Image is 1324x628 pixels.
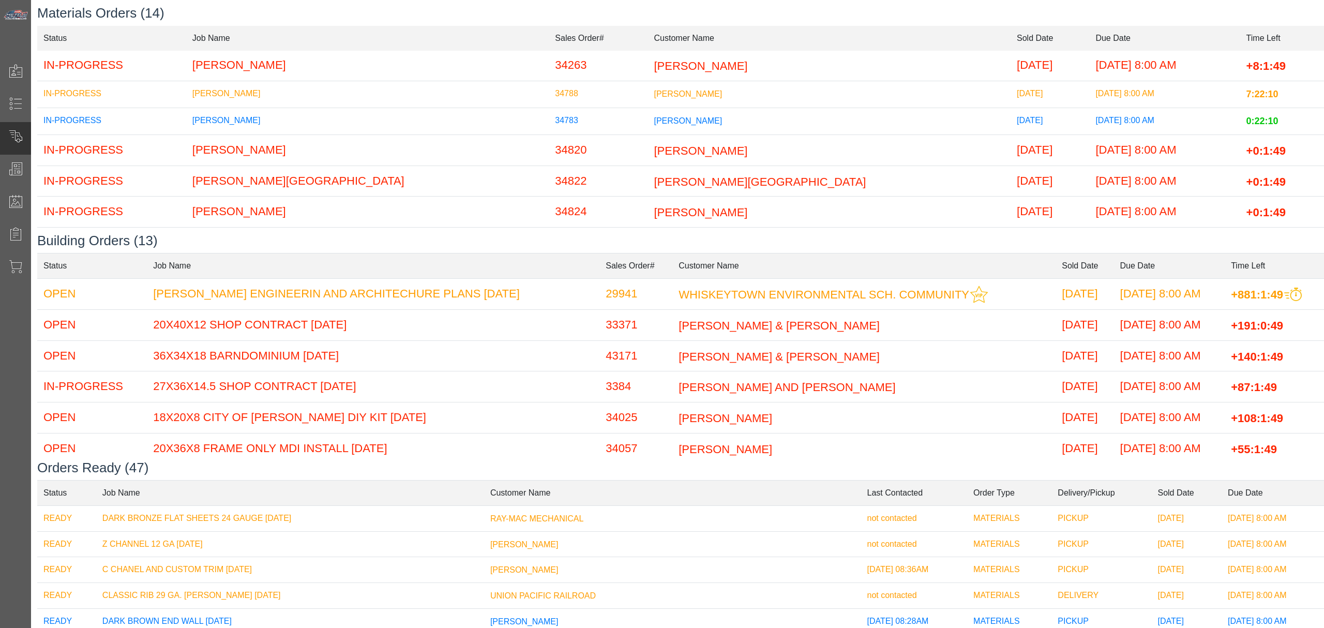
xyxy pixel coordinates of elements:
[484,480,861,505] td: Customer Name
[1051,557,1151,583] td: PICKUP
[967,557,1051,583] td: MATERIALS
[1011,25,1089,51] td: Sold Date
[1089,197,1240,228] td: [DATE] 8:00 AM
[679,442,772,455] span: [PERSON_NAME]
[1222,557,1324,583] td: [DATE] 8:00 AM
[37,134,186,166] td: IN-PROGRESS
[970,286,988,303] img: This customer should be prioritized
[1011,134,1089,166] td: [DATE]
[1231,442,1277,455] span: +55:1:49
[1246,59,1286,72] span: +8:1:49
[490,591,596,600] span: UNION PACIFIC RAILROAD
[679,288,969,301] span: WHISKEYTOWN ENVIRONMENTAL SCH. COMMUNITY
[861,505,968,531] td: not contacted
[37,50,186,81] td: IN-PROGRESS
[37,81,186,108] td: IN-PROGRESS
[186,197,549,228] td: [PERSON_NAME]
[1246,144,1286,157] span: +0:1:49
[1089,81,1240,108] td: [DATE] 8:00 AM
[1231,350,1283,363] span: +140:1:49
[3,9,29,21] img: Metals Direct Inc Logo
[861,557,968,583] td: [DATE] 08:36AM
[1114,371,1225,402] td: [DATE] 8:00 AM
[599,402,672,433] td: 34025
[1114,309,1225,340] td: [DATE] 8:00 AM
[96,557,484,583] td: C CHANEL AND CUSTOM TRIM [DATE]
[1114,340,1225,371] td: [DATE] 8:00 AM
[147,278,599,309] td: [PERSON_NAME] ENGINEERIN AND ARCHITECHURE PLANS [DATE]
[967,531,1051,557] td: MATERIALS
[1114,278,1225,309] td: [DATE] 8:00 AM
[1151,480,1222,505] td: Sold Date
[490,540,559,548] span: [PERSON_NAME]
[967,505,1051,531] td: MATERIALS
[599,371,672,402] td: 3384
[679,319,880,332] span: [PERSON_NAME] & [PERSON_NAME]
[1222,480,1324,505] td: Due Date
[147,340,599,371] td: 36X34X18 BARNDOMINIUM [DATE]
[37,228,186,259] td: IN-PROGRESS
[861,583,968,609] td: not contacted
[599,433,672,464] td: 34057
[1222,583,1324,609] td: [DATE] 8:00 AM
[37,371,147,402] td: IN-PROGRESS
[1114,253,1225,278] td: Due Date
[1051,480,1151,505] td: Delivery/Pickup
[654,89,723,98] span: [PERSON_NAME]
[549,50,648,81] td: 34263
[96,480,484,505] td: Job Name
[37,531,96,557] td: READY
[37,278,147,309] td: OPEN
[1056,278,1114,309] td: [DATE]
[1231,412,1283,425] span: +108:1:49
[1246,175,1286,188] span: +0:1:49
[1011,228,1089,259] td: [DATE]
[1089,166,1240,197] td: [DATE] 8:00 AM
[37,5,1324,21] h3: Materials Orders (14)
[147,253,599,278] td: Job Name
[549,134,648,166] td: 34820
[1151,557,1222,583] td: [DATE]
[1056,402,1114,433] td: [DATE]
[599,340,672,371] td: 43171
[490,565,559,574] span: [PERSON_NAME]
[549,81,648,108] td: 34788
[1151,583,1222,609] td: [DATE]
[648,25,1011,51] td: Customer Name
[672,253,1056,278] td: Customer Name
[37,197,186,228] td: IN-PROGRESS
[37,233,1324,249] h3: Building Orders (13)
[1089,108,1240,134] td: [DATE] 8:00 AM
[37,460,1324,476] h3: Orders Ready (47)
[1011,81,1089,108] td: [DATE]
[1056,253,1114,278] td: Sold Date
[96,505,484,531] td: DARK BRONZE FLAT SHEETS 24 GAUGE [DATE]
[186,50,549,81] td: [PERSON_NAME]
[679,381,895,394] span: [PERSON_NAME] AND [PERSON_NAME]
[37,557,96,583] td: READY
[490,617,559,626] span: [PERSON_NAME]
[1011,108,1089,134] td: [DATE]
[37,480,96,505] td: Status
[1246,116,1278,126] span: 0:22:10
[1151,531,1222,557] td: [DATE]
[186,166,549,197] td: [PERSON_NAME][GEOGRAPHIC_DATA]
[1246,206,1286,219] span: +0:1:49
[549,197,648,228] td: 34824
[1056,340,1114,371] td: [DATE]
[1225,253,1324,278] td: Time Left
[599,309,672,340] td: 33371
[599,278,672,309] td: 29941
[37,309,147,340] td: OPEN
[37,108,186,134] td: IN-PROGRESS
[1051,583,1151,609] td: DELIVERY
[37,583,96,609] td: READY
[967,583,1051,609] td: MATERIALS
[1240,25,1324,51] td: Time Left
[654,59,748,72] span: [PERSON_NAME]
[1222,531,1324,557] td: [DATE] 8:00 AM
[549,228,648,259] td: 34825
[186,25,549,51] td: Job Name
[147,433,599,464] td: 20X36X8 FRAME ONLY MDI INSTALL [DATE]
[654,206,748,219] span: [PERSON_NAME]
